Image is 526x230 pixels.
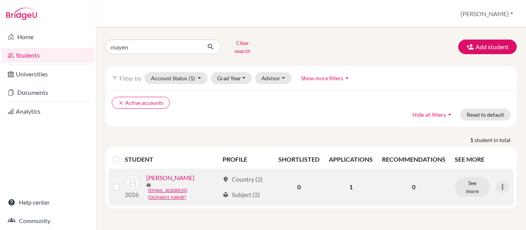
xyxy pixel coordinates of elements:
[189,75,195,81] span: (1)
[2,104,94,119] a: Analytics
[343,74,351,82] i: arrow_drop_up
[125,150,218,169] th: STUDENT
[223,176,229,182] span: location_on
[255,72,291,84] button: Advisor
[112,97,170,109] button: clearActive accounts
[144,72,208,84] button: Account Status(1)
[450,150,514,169] th: SEE MORE
[125,175,140,190] img: Mayen, Juan Jose
[2,66,94,82] a: Universities
[106,40,201,54] input: Find student by name...
[470,136,474,144] strong: 1
[223,175,263,184] div: Country (2)
[146,173,194,182] a: [PERSON_NAME]
[119,74,141,82] span: Filter by
[412,111,446,118] span: Hide all filters
[218,150,274,169] th: PROFILE
[2,195,94,210] a: Help center
[223,190,260,199] div: Subject (2)
[223,192,229,198] span: local_library
[211,72,252,84] button: Grad Year
[457,7,517,21] button: [PERSON_NAME]
[458,40,517,54] button: Add student
[2,213,94,228] a: Community
[324,150,377,169] th: APPLICATIONS
[377,150,450,169] th: RECOMMENDATIONS
[474,136,517,144] span: student in total
[125,190,140,199] p: 2026
[221,37,264,57] button: Clear search
[295,72,357,84] button: Show more filtersarrow_drop_up
[274,150,324,169] th: SHORTLISTED
[2,85,94,100] a: Documents
[6,8,37,20] img: Bridge-U
[446,111,454,118] i: arrow_drop_up
[406,109,460,121] button: Hide all filtersarrow_drop_up
[324,169,377,205] td: 1
[382,182,446,192] p: 0
[148,187,219,201] a: [EMAIL_ADDRESS][DOMAIN_NAME]
[146,183,151,187] span: mail
[118,100,124,106] i: clear
[301,75,343,81] span: Show more filters
[2,48,94,63] a: Students
[455,177,490,197] button: See more
[460,109,511,121] button: Reset to default
[274,169,324,205] td: 0
[112,75,118,81] i: filter_list
[2,29,94,45] a: Home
